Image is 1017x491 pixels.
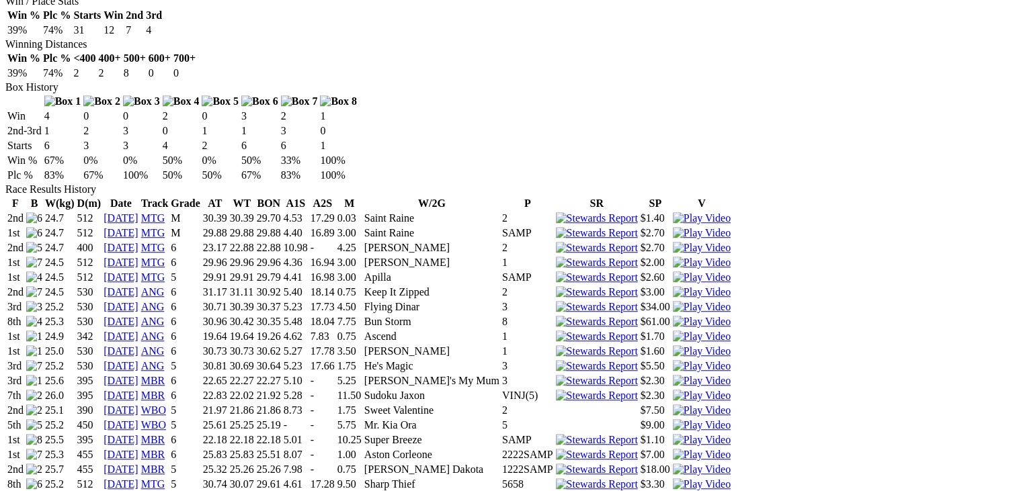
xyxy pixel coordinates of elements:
td: 74% [42,24,71,37]
td: 5.40 [283,285,309,299]
img: Play Video [673,478,731,490]
td: 31.17 [202,285,228,299]
td: 29.79 [256,271,282,284]
td: 29.91 [202,271,228,284]
td: 0.75 [337,285,362,299]
img: Play Video [673,212,731,224]
td: Plc % [7,169,42,182]
a: MTG [141,271,165,283]
td: 1st [7,271,24,284]
th: AT [202,197,228,210]
img: Stewards Report [556,375,638,387]
img: Box 7 [281,95,318,107]
td: 50% [162,154,200,167]
th: Grade [170,197,201,210]
img: Stewards Report [556,463,638,476]
td: 74% [42,66,71,80]
a: View replay [673,301,731,312]
td: 50% [201,169,239,182]
th: Win % [7,52,41,65]
th: B [26,197,43,210]
img: 6 [26,212,42,224]
a: Watch Replay on Watchdog [673,419,731,431]
a: MBR [141,449,165,460]
td: $2.00 [640,256,671,269]
a: [DATE] [104,478,138,490]
td: 29.91 [229,271,255,284]
img: Play Video [673,242,731,254]
img: Play Video [673,463,731,476]
a: View replay [673,271,731,283]
img: Play Video [673,404,731,416]
td: 2 [501,285,554,299]
td: 6 [170,256,201,269]
td: 1 [319,139,358,152]
td: 22.88 [256,241,282,255]
td: 31 [73,24,101,37]
td: 83% [44,169,82,182]
td: 0 [122,109,161,123]
a: [DATE] [104,360,138,371]
img: 2 [26,463,42,476]
img: 1 [26,330,42,343]
a: [DATE] [104,390,138,401]
td: 67% [241,169,279,182]
td: 0% [122,154,161,167]
th: WT [229,197,255,210]
td: 2 [201,139,239,152]
td: 67% [83,169,121,182]
th: Track [140,197,169,210]
img: 2 [26,404,42,416]
th: F [7,197,24,210]
a: MTG [141,227,165,238]
td: 2nd [7,285,24,299]
td: 512 [77,226,102,240]
td: 30.39 [202,212,228,225]
td: 4.41 [283,271,309,284]
a: [DATE] [104,212,138,224]
img: 6 [26,478,42,490]
a: MTG [141,212,165,224]
a: ANG [141,316,165,327]
td: [PERSON_NAME] [364,241,500,255]
td: SAMP [501,271,554,284]
td: 3 [122,124,161,138]
td: 17.73 [310,300,335,314]
td: 3rd [7,300,24,314]
td: 2nd [7,212,24,225]
td: 29.70 [256,212,282,225]
a: View replay [673,330,731,342]
td: 4.25 [337,241,362,255]
a: View replay [673,286,731,298]
td: 530 [77,300,102,314]
a: MBR [141,375,165,386]
img: Stewards Report [556,316,638,328]
td: 0 [319,124,358,138]
td: 512 [77,212,102,225]
td: 50% [241,154,279,167]
td: 5.23 [283,300,309,314]
a: View replay [673,478,731,490]
td: 22.88 [229,241,255,255]
td: 1st [7,226,24,240]
td: M [170,226,201,240]
th: <400 [73,52,96,65]
img: Stewards Report [556,286,638,298]
td: 4.40 [283,226,309,240]
td: 3 [83,139,121,152]
td: - [310,241,335,255]
a: View replay [673,212,731,224]
th: 3rd [145,9,163,22]
td: 24.5 [44,285,75,299]
td: 23.17 [202,241,228,255]
td: 6 [280,139,319,152]
a: [DATE] [104,316,138,327]
a: View replay [673,434,731,445]
a: View replay [673,360,731,371]
a: [DATE] [104,227,138,238]
th: W(kg) [44,197,75,210]
img: Stewards Report [556,242,638,254]
img: 7 [26,360,42,372]
img: 1 [26,375,42,387]
td: 512 [77,256,102,269]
